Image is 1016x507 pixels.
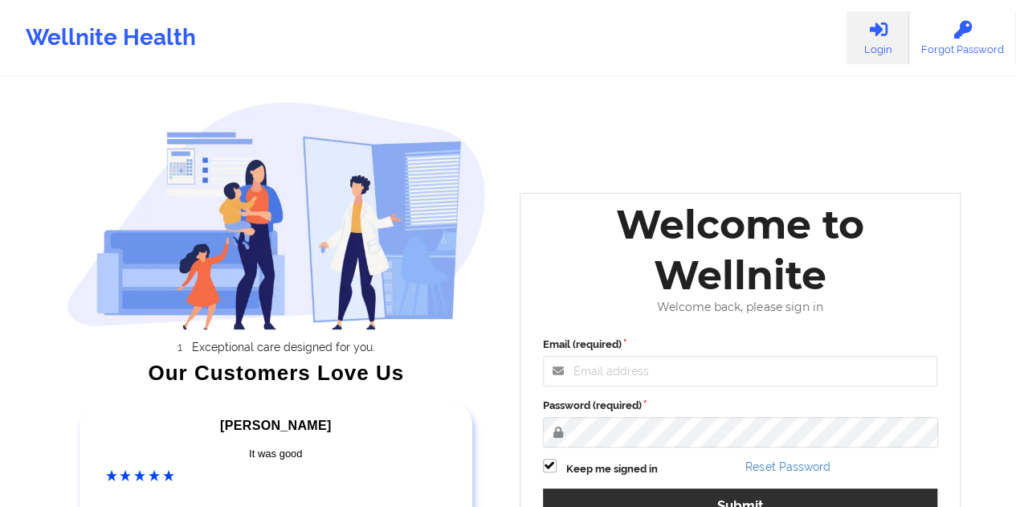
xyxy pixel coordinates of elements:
span: [PERSON_NAME] [220,419,331,432]
a: Login [847,11,909,64]
img: wellnite-auth-hero_200.c722682e.png [67,101,486,329]
a: Forgot Password [909,11,1016,64]
label: Email (required) [543,337,938,353]
div: Welcome back, please sign in [532,301,949,314]
label: Password (required) [543,398,938,414]
div: Welcome to Wellnite [532,199,949,301]
label: Keep me signed in [566,461,658,477]
input: Email address [543,356,938,386]
div: Our Customers Love Us [67,365,486,381]
li: Exceptional care designed for you. [81,341,486,354]
a: Reset Password [745,460,830,473]
div: It was good [106,446,447,462]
